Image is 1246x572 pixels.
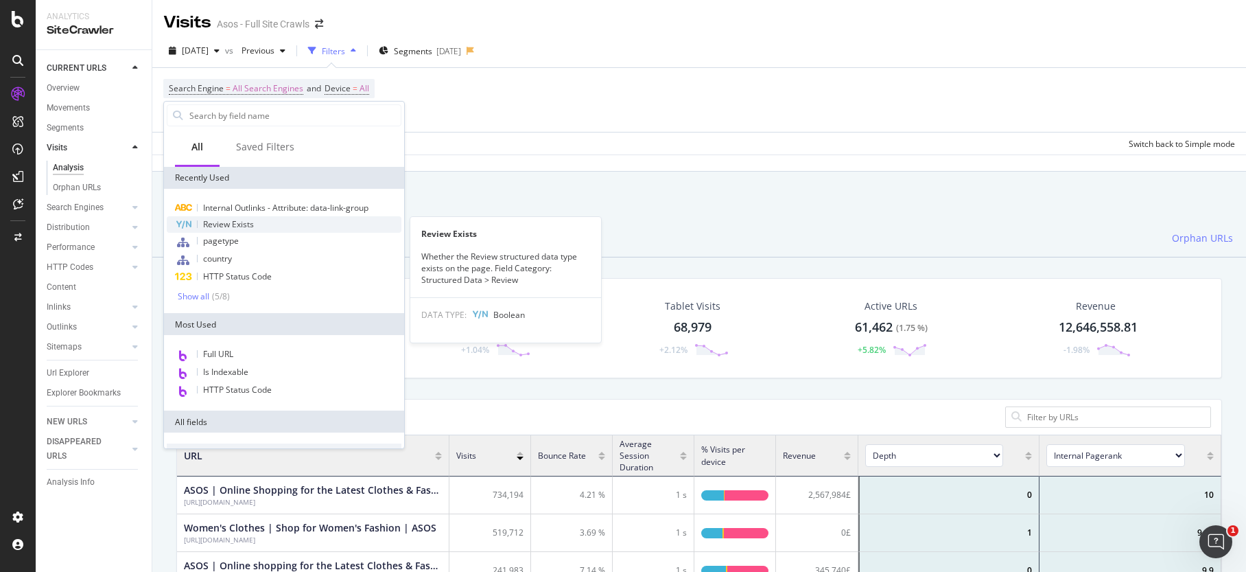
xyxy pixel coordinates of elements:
span: Average Session Duration [620,438,673,473]
span: URL [184,449,202,463]
div: Performance [47,240,95,255]
div: 1 [858,514,1040,552]
div: Tablet Visits [665,299,720,313]
a: Orphan URLs [53,181,142,195]
span: [object Object] [1046,444,1200,467]
span: Is Indexable [203,366,248,378]
span: HTTP Status Code [203,384,272,396]
div: 0£ [776,514,858,552]
div: NEW URLS [47,415,87,429]
div: Search Engines [47,201,104,215]
div: +5.82% [858,344,886,356]
div: arrow-right-arrow-left [315,19,323,29]
div: Orphan URLs [53,181,101,195]
a: NEW URLS [47,415,128,429]
div: Women's Clothes | Shop for Women's Fashion | ASOS [184,521,436,535]
div: Analysis [53,161,84,175]
div: Analysis Info [47,475,95,490]
input: Filter by URLs [1026,411,1205,424]
div: 1 s [613,514,694,552]
div: Asos - Full Site Crawls [217,17,309,31]
div: Overview [47,81,80,95]
span: pagetype [203,235,239,247]
div: SiteCrawler [47,23,141,38]
span: Orphan URLs [1172,231,1233,245]
span: = [226,82,231,94]
div: Outlinks [47,320,77,334]
span: Previous [236,45,274,56]
button: Switch back to Simple mode [1123,133,1235,155]
div: Explorer Bookmarks [47,386,121,400]
a: Analysis Info [47,475,142,490]
div: ( 5 / 8 ) [209,290,230,302]
span: country [203,253,232,264]
a: CURRENT URLS [47,61,128,76]
div: 3.69 % [531,514,613,552]
div: Distribution [47,220,90,235]
div: ( 1.75 % ) [896,322,928,334]
a: Sitemaps [47,340,128,354]
span: = [353,82,357,94]
a: Content [47,280,142,295]
span: Bounce Rate [538,450,586,461]
a: Performance [47,240,128,255]
span: % Visits per device [701,444,762,467]
span: vs [225,45,236,56]
span: 1 [1227,525,1238,536]
div: Visits [47,141,67,155]
div: 4.21 % [531,477,613,514]
span: Segments [394,45,432,57]
span: Internal Outlinks - Attribute: data-link-group [203,202,368,214]
a: Search Engines [47,201,128,215]
div: 519,712 [449,514,531,552]
div: Content [47,280,76,295]
div: Url Explorer [47,366,89,380]
button: Filters [303,40,362,62]
div: URLs [167,444,401,466]
span: and [307,82,321,94]
div: [DATE] [436,45,461,57]
span: Revenue [783,450,816,461]
div: ASOS | Online Shopping for the Latest Clothes & Fashion [184,483,442,497]
div: All [191,140,203,154]
div: 734,194 [449,477,531,514]
input: Search by field name [188,105,401,126]
div: Filters [322,45,345,57]
div: Content [406,220,487,258]
a: Outlinks [47,320,128,334]
a: Explorer Bookmarks [47,386,142,400]
div: -1.98% [1063,344,1090,356]
span: Boolean [493,309,525,321]
span: Search Engine [169,82,224,94]
span: Active URLs [865,299,917,312]
div: 68,979 [674,319,712,336]
div: Most Used [164,313,404,335]
div: Movements [47,101,90,115]
div: ASOS | Online Shopping for the Latest Clothes & Fashion [184,497,442,507]
a: Distribution [47,220,128,235]
button: Previous [236,40,291,62]
div: Show all [178,292,209,301]
iframe: Intercom live chat [1199,525,1232,558]
a: DISAPPEARED URLS [47,435,128,464]
button: [DATE] [163,40,225,62]
a: Url Explorer [47,366,142,380]
div: HTTP Codes [47,260,93,275]
div: Women's Clothes | Shop for Women's Fashion | ASOS [184,535,436,545]
div: +2.12% [659,344,687,356]
span: [object Object] [865,444,1019,467]
a: Visits [47,141,128,155]
a: Movements [47,101,142,115]
div: Analytics [47,11,141,23]
span: DATA TYPE: [421,309,467,321]
div: Switch back to Simple mode [1129,138,1235,150]
div: 2,567,984£ [776,477,858,514]
div: Saved Filters [236,140,294,154]
div: Inlinks [47,300,71,314]
a: Inlinks [47,300,128,314]
span: HTTP Status Code [203,271,272,282]
span: All [360,79,369,98]
div: All fields [164,411,404,433]
a: HTTP Codes [47,260,128,275]
div: Visits [163,11,211,34]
